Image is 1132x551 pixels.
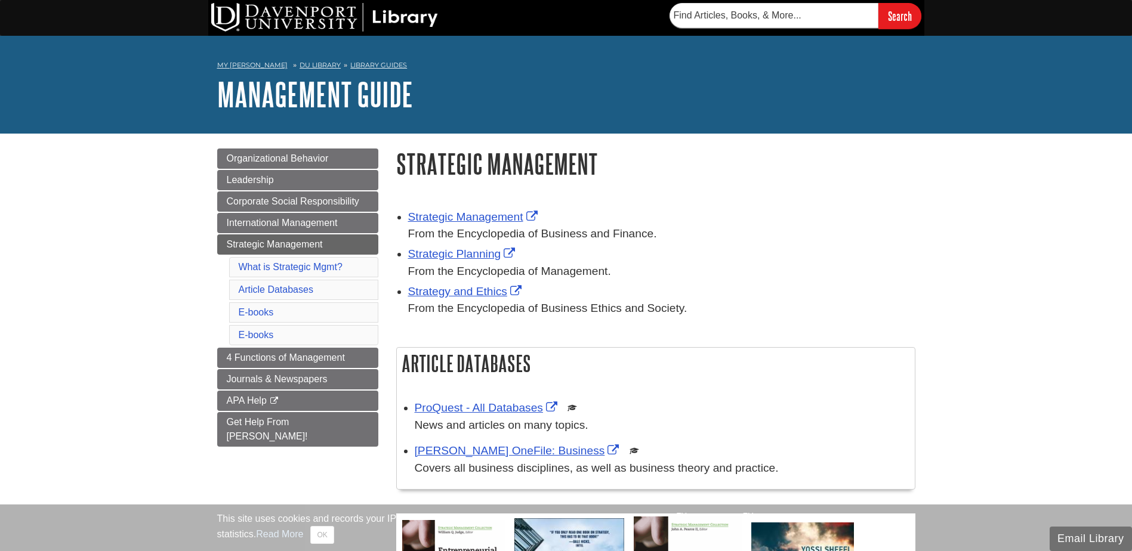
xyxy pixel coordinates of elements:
span: Journals & Newspapers [227,374,328,384]
a: Link opens in new window [408,247,519,260]
a: International Management [217,213,378,233]
a: Link opens in new window [408,285,525,298]
a: 4 Functions of Management [217,348,378,368]
p: Covers all business disciplines, as well as business theory and practice. [415,460,909,477]
a: Management Guide [217,76,413,113]
button: Close [310,526,334,544]
img: Scholarly or Peer Reviewed [567,403,577,413]
p: News and articles on many topics. [415,417,909,434]
div: Guide Page Menu [217,148,378,447]
a: My [PERSON_NAME] [217,60,288,70]
span: International Management [227,218,338,228]
a: APA Help [217,391,378,411]
div: From the Encyclopedia of Business Ethics and Society. [408,300,915,317]
span: Organizational Behavior [227,153,329,163]
a: Corporate Social Responsibility [217,191,378,212]
a: Link opens in new window [408,211,541,223]
form: Searches DU Library's articles, books, and more [670,3,921,29]
div: From the Encyclopedia of Management. [408,263,915,280]
img: DU Library [211,3,438,32]
a: Strategic Management [217,234,378,255]
img: Scholarly or Peer Reviewed [630,446,639,456]
button: Email Library [1050,527,1132,551]
a: DU Library [300,61,341,69]
a: Journals & Newspapers [217,369,378,389]
span: 4 Functions of Management [227,352,345,363]
span: Corporate Social Responsibility [227,196,359,206]
a: Link opens in new window [415,401,560,414]
a: E-books [239,330,274,340]
span: Leadership [227,175,274,185]
div: From the Encyclopedia of Business and Finance. [408,225,915,243]
h1: Strategic Management [396,148,915,179]
a: E-books [239,307,274,317]
a: Leadership [217,170,378,190]
h2: Article Databases [397,348,915,379]
span: APA Help [227,395,267,405]
span: Get Help From [PERSON_NAME]! [227,417,308,441]
a: What is Strategic Mgmt? [239,262,343,272]
a: Read More [256,529,303,539]
a: Get Help From [PERSON_NAME]! [217,412,378,447]
a: Library Guides [350,61,407,69]
i: This link opens in a new window [269,397,279,405]
a: Organizational Behavior [217,148,378,169]
input: Find Articles, Books, & More... [670,3,878,28]
nav: breadcrumb [217,57,915,76]
input: Search [878,3,921,29]
div: This site uses cookies and records your IP address for usage statistics. Additionally, we use Goo... [217,512,915,544]
span: Strategic Management [227,239,323,249]
a: Link opens in new window [415,444,622,457]
a: Article Databases [239,284,313,295]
